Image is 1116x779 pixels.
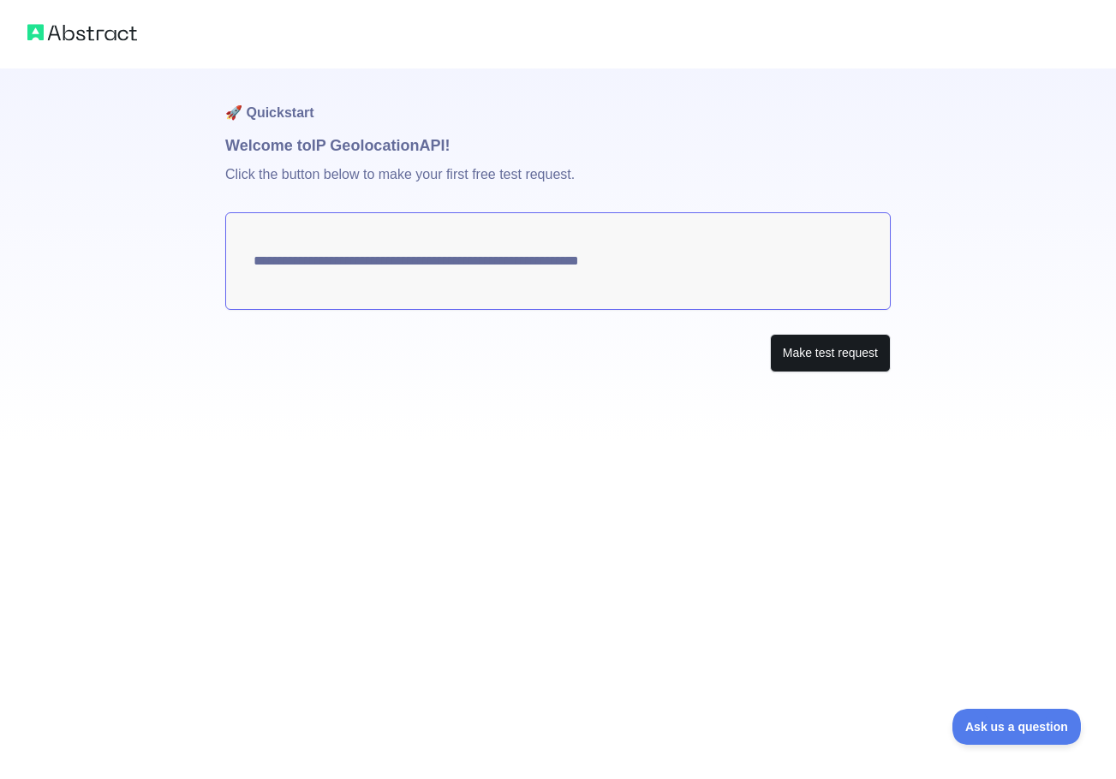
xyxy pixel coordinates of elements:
[225,68,891,134] h1: 🚀 Quickstart
[952,709,1082,745] iframe: Toggle Customer Support
[225,158,891,212] p: Click the button below to make your first free test request.
[27,21,137,45] img: Abstract logo
[225,134,891,158] h1: Welcome to IP Geolocation API!
[770,334,891,372] button: Make test request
